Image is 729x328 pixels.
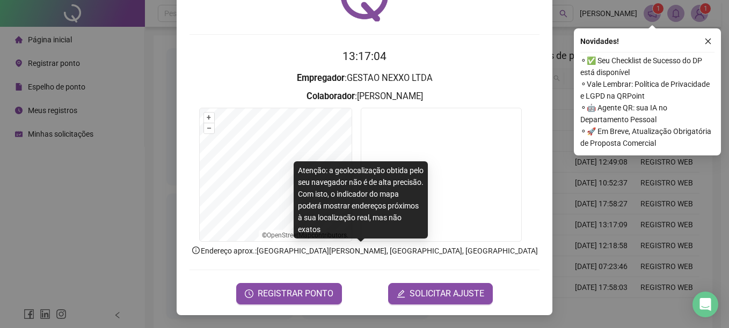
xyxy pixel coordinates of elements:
[307,91,355,101] strong: Colaborador
[692,292,718,317] div: Open Intercom Messenger
[388,283,493,304] button: editSOLICITAR AJUSTE
[580,102,715,125] span: ⚬ 🤖 Agente QR: sua IA no Departamento Pessoal
[397,289,405,298] span: edit
[189,90,540,103] h3: : [PERSON_NAME]
[342,50,387,63] time: 13:17:04
[580,35,619,47] span: Novidades !
[294,161,428,238] div: Atenção: a geolocalização obtida pelo seu navegador não é de alta precisão. Com isto, o indicador...
[704,38,712,45] span: close
[236,283,342,304] button: REGISTRAR PONTO
[189,71,540,85] h3: : GESTAO NEXXO LTDA
[580,55,715,78] span: ⚬ ✅ Seu Checklist de Sucesso do DP está disponível
[258,287,333,300] span: REGISTRAR PONTO
[204,123,214,133] button: –
[580,78,715,102] span: ⚬ Vale Lembrar: Política de Privacidade e LGPD na QRPoint
[191,245,201,255] span: info-circle
[204,113,214,123] button: +
[267,232,311,239] a: OpenStreetMap
[262,232,348,239] li: © contributors.
[580,125,715,149] span: ⚬ 🚀 Em Breve, Atualização Obrigatória de Proposta Comercial
[245,289,253,298] span: clock-circle
[410,287,484,300] span: SOLICITAR AJUSTE
[297,73,345,83] strong: Empregador
[189,245,540,257] p: Endereço aprox. : [GEOGRAPHIC_DATA][PERSON_NAME], [GEOGRAPHIC_DATA], [GEOGRAPHIC_DATA]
